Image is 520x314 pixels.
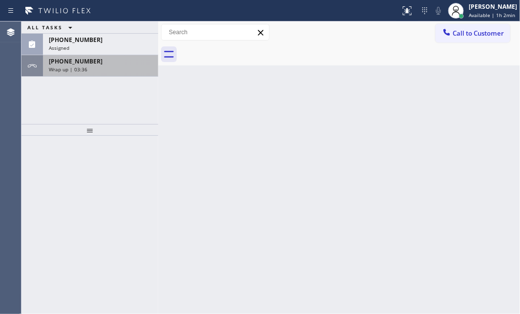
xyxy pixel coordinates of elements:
[469,12,515,19] span: Available | 1h 2min
[27,24,62,31] span: ALL TASKS
[49,66,87,73] span: Wrap up | 03:36
[49,44,69,51] span: Assigned
[436,24,510,42] button: Call to Customer
[49,57,103,65] span: [PHONE_NUMBER]
[469,2,517,11] div: [PERSON_NAME]
[432,4,445,18] button: Mute
[21,21,82,33] button: ALL TASKS
[162,24,269,40] input: Search
[49,36,103,44] span: [PHONE_NUMBER]
[453,29,504,38] span: Call to Customer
